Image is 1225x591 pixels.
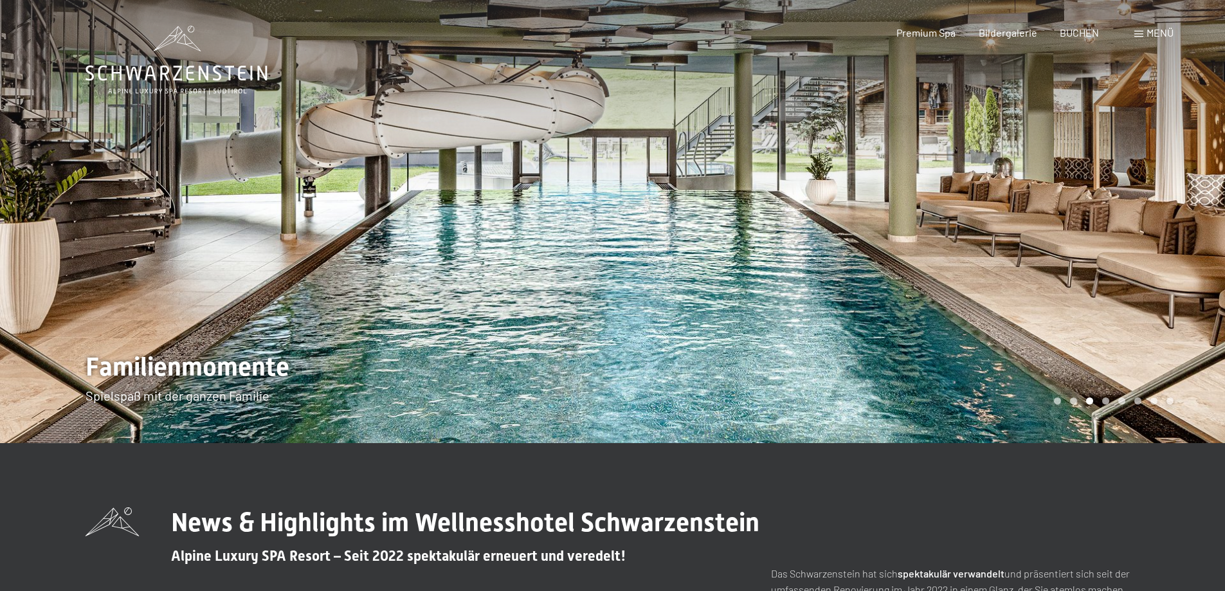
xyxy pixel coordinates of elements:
[898,567,1004,579] strong: spektakulär verwandelt
[1054,397,1061,405] div: Carousel Page 1
[1060,26,1099,39] a: BUCHEN
[1134,397,1141,405] div: Carousel Page 6
[1147,26,1174,39] span: Menü
[1150,397,1157,405] div: Carousel Page 7
[1102,397,1109,405] div: Carousel Page 4
[171,548,626,564] span: Alpine Luxury SPA Resort – Seit 2022 spektakulär erneuert und veredelt!
[1166,397,1174,405] div: Carousel Page 8
[171,507,759,538] span: News & Highlights im Wellnesshotel Schwarzenstein
[979,26,1037,39] a: Bildergalerie
[1070,397,1077,405] div: Carousel Page 2
[1118,397,1125,405] div: Carousel Page 5
[1086,397,1093,405] div: Carousel Page 3 (Current Slide)
[896,26,956,39] a: Premium Spa
[1049,397,1174,405] div: Carousel Pagination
